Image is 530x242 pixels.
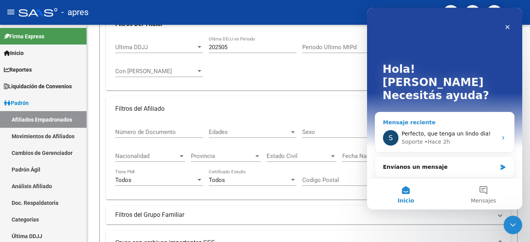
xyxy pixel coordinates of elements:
[4,49,24,57] span: Inicio
[4,65,32,74] span: Reportes
[6,7,16,17] mat-icon: menu
[209,177,225,184] span: Todos
[504,216,522,234] iframe: Intercom live chat
[115,153,178,160] span: Nacionalidad
[61,4,88,21] span: - apres
[267,153,329,160] span: Estado Civil
[115,44,196,51] span: Ultima DDJJ
[115,68,196,75] span: Con [PERSON_NAME]
[106,36,511,91] div: Filtros Del Titular
[342,153,374,160] input: Fecha inicio
[4,82,72,91] span: Liquidación de Convenios
[367,8,522,209] iframe: Intercom live chat
[209,129,289,136] span: Edades
[191,153,254,160] span: Provincia
[106,96,511,121] mat-expansion-panel-header: Filtros del Afiliado
[115,211,492,219] mat-panel-title: Filtros del Grupo Familiar
[4,32,44,41] span: Firma Express
[106,206,511,224] mat-expansion-panel-header: Filtros del Grupo Familiar
[302,129,365,136] span: Sexo
[115,177,132,184] span: Todos
[115,105,492,113] mat-panel-title: Filtros del Afiliado
[4,99,29,107] span: Padrón
[106,121,511,199] div: Filtros del Afiliado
